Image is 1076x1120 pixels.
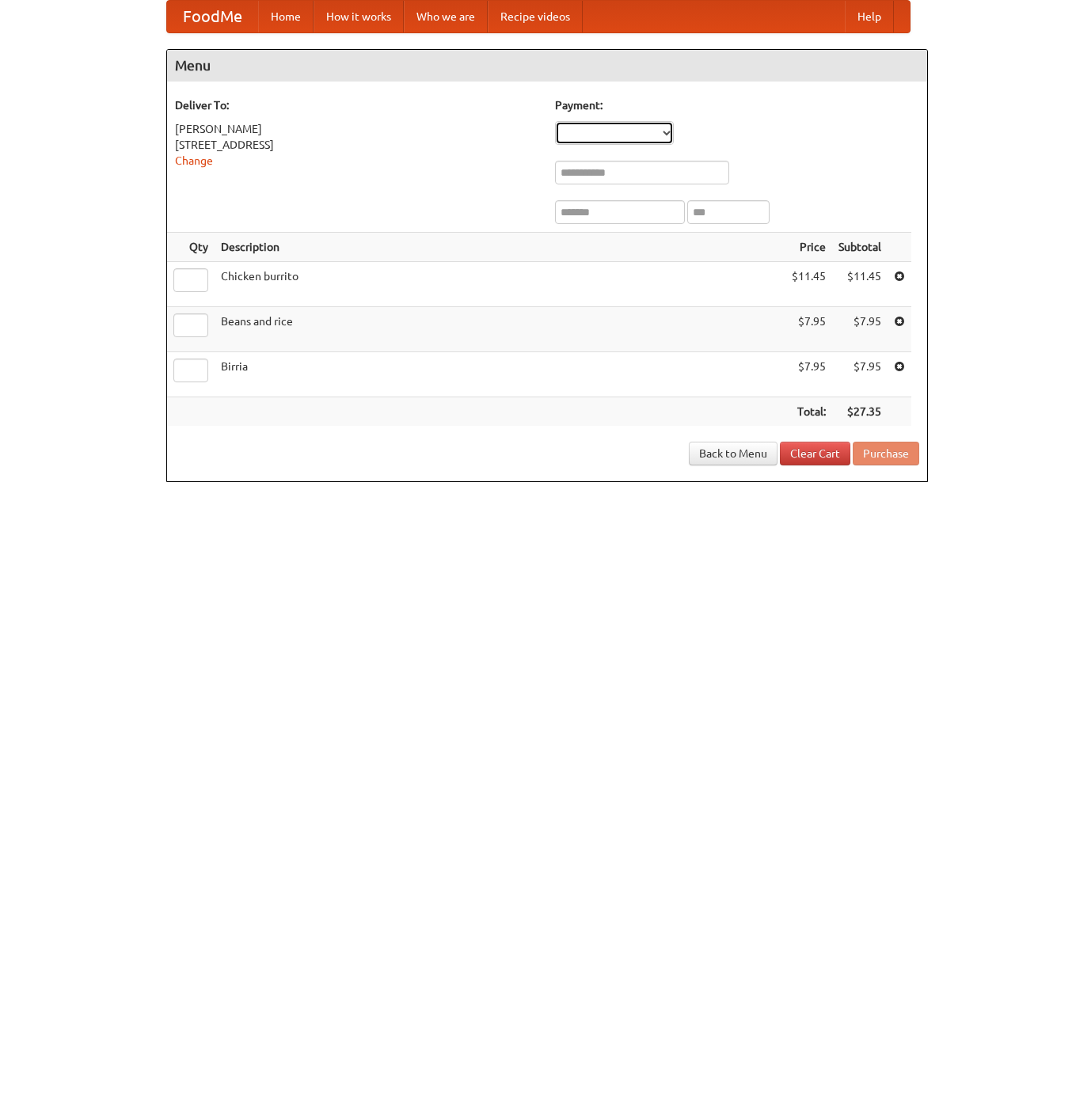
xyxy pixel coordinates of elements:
td: $11.45 [832,262,888,307]
a: Change [175,154,213,167]
a: Recipe videos [488,1,583,32]
td: $7.95 [785,352,832,397]
h5: Deliver To: [175,97,539,113]
a: Clear Cart [780,442,850,465]
a: FoodMe [167,1,258,32]
a: Back to Menu [689,442,778,465]
td: $7.95 [832,307,888,352]
th: Price [785,233,832,262]
a: How it works [314,1,404,32]
th: Subtotal [832,233,888,262]
th: Qty [167,233,215,262]
a: Who we are [404,1,488,32]
div: [STREET_ADDRESS] [175,137,539,153]
td: Beans and rice [215,307,785,352]
td: Birria [215,352,785,397]
td: $7.95 [832,352,888,397]
h5: Payment: [555,97,919,113]
a: Home [258,1,314,32]
th: Description [215,233,785,262]
th: Total: [785,397,832,427]
a: Help [845,1,894,32]
td: $11.45 [785,262,832,307]
td: Chicken burrito [215,262,785,307]
td: $7.95 [785,307,832,352]
h4: Menu [167,50,927,82]
button: Purchase [853,442,919,465]
div: [PERSON_NAME] [175,121,539,137]
th: $27.35 [832,397,888,427]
